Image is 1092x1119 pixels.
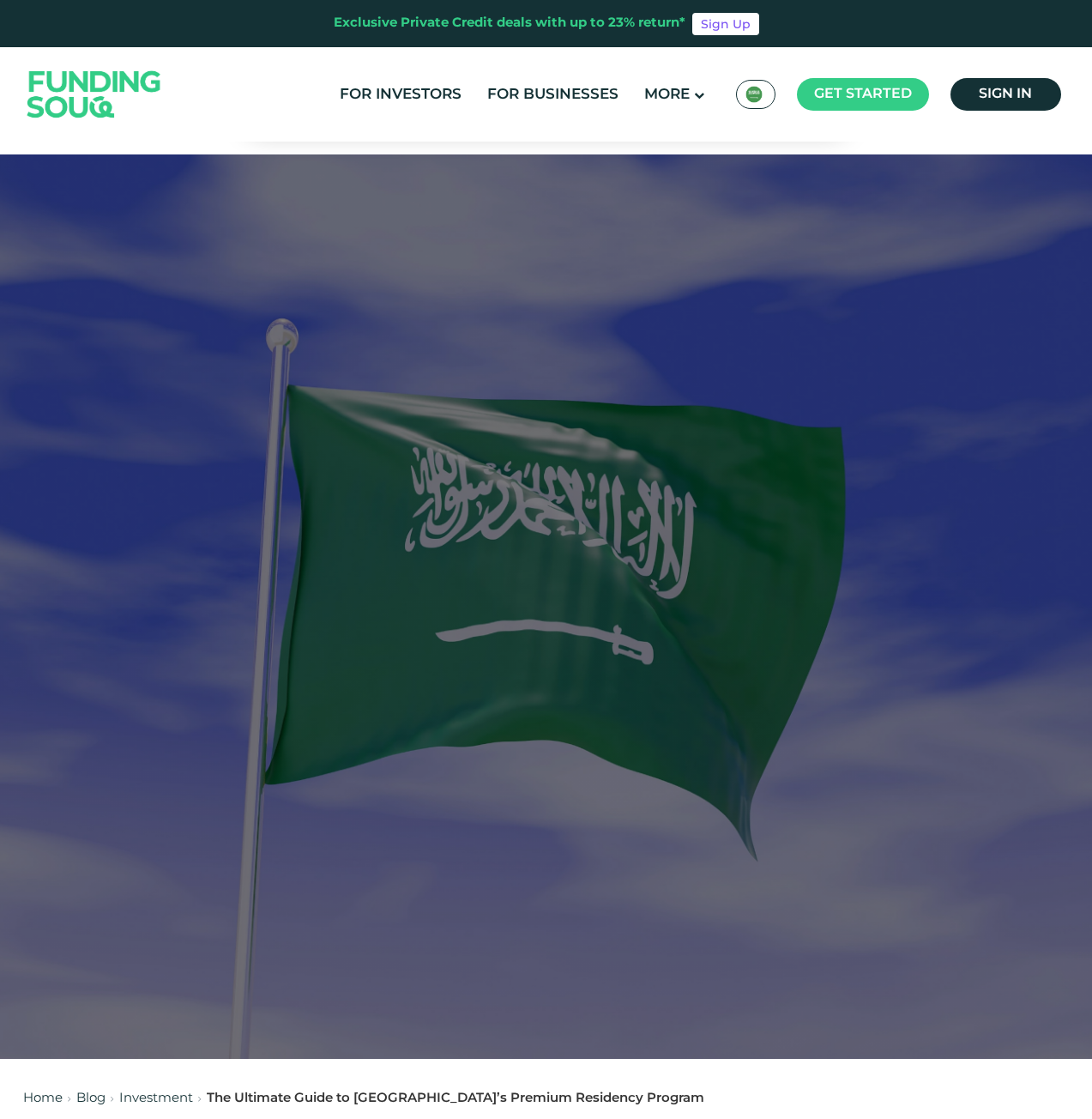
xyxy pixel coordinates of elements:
a: For Investors [335,81,466,109]
span: Sign in [979,88,1032,100]
a: For Businesses [483,81,623,109]
a: Home [23,1092,63,1104]
a: Sign Up [692,13,759,35]
span: More [644,88,690,102]
a: Blog [76,1092,106,1104]
a: Investment [119,1092,193,1104]
img: SA Flag [745,86,763,103]
div: Exclusive Private Credit deals with up to 23% return* [334,14,685,33]
div: The Ultimate Guide to [GEOGRAPHIC_DATA]’s Premium Residency Program [207,1089,704,1109]
a: Sign in [950,78,1061,111]
span: Get started [814,88,912,100]
img: Logo [10,51,178,137]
